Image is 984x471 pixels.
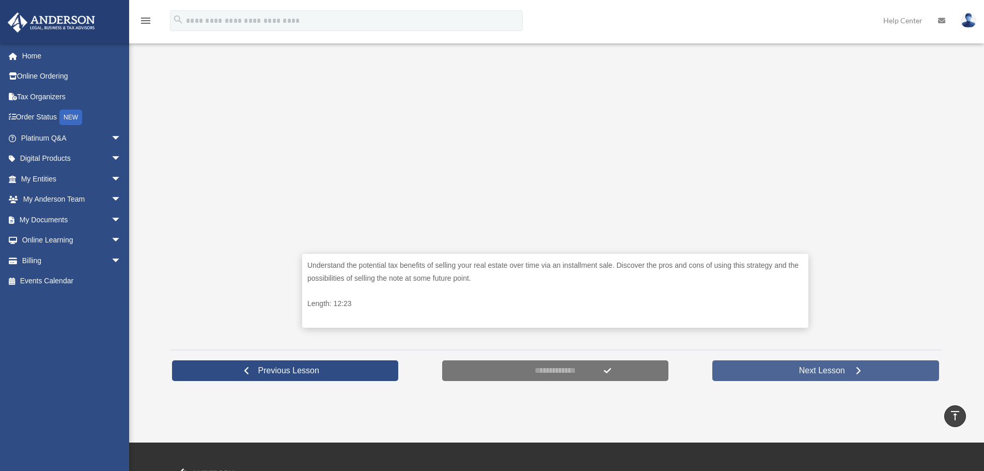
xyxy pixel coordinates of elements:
[172,360,399,381] a: Previous Lesson
[7,209,137,230] a: My Documentsarrow_drop_down
[5,12,98,33] img: Anderson Advisors Platinum Portal
[59,110,82,125] div: NEW
[7,148,137,169] a: Digital Productsarrow_drop_down
[7,107,137,128] a: Order StatusNEW
[7,66,137,87] a: Online Ordering
[944,405,966,427] a: vertical_align_top
[7,86,137,107] a: Tax Organizers
[7,230,137,251] a: Online Learningarrow_drop_down
[173,14,184,25] i: search
[139,14,152,27] i: menu
[7,189,137,210] a: My Anderson Teamarrow_drop_down
[111,128,132,149] span: arrow_drop_down
[7,250,137,271] a: Billingarrow_drop_down
[307,297,803,310] p: Length: 12:23
[7,128,137,148] a: Platinum Q&Aarrow_drop_down
[712,360,939,381] a: Next Lesson
[111,209,132,231] span: arrow_drop_down
[949,409,961,422] i: vertical_align_top
[7,169,137,189] a: My Entitiesarrow_drop_down
[111,169,132,190] span: arrow_drop_down
[111,189,132,210] span: arrow_drop_down
[250,366,327,376] span: Previous Lesson
[139,18,152,27] a: menu
[791,366,853,376] span: Next Lesson
[307,259,803,284] p: Understand the potential tax benefits of selling your real estate over time via an installment sa...
[7,271,137,292] a: Events Calendar
[7,45,137,66] a: Home
[111,230,132,251] span: arrow_drop_down
[961,13,976,28] img: User Pic
[111,250,132,271] span: arrow_drop_down
[111,148,132,170] span: arrow_drop_down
